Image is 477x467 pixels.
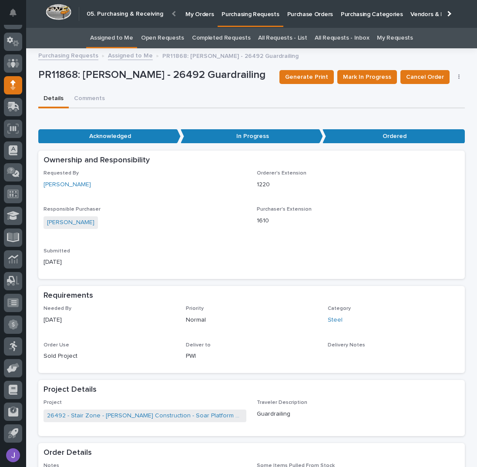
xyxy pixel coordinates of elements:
[257,400,307,405] span: Traveler Description
[44,352,175,361] p: Sold Project
[192,28,250,48] a: Completed Requests
[328,316,343,325] a: Steel
[322,129,465,144] p: Ordered
[406,73,444,81] span: Cancel Order
[400,70,450,84] button: Cancel Order
[4,446,22,464] button: users-avatar
[46,4,71,20] img: Workspace Logo
[47,218,94,227] a: [PERSON_NAME]
[4,3,22,22] button: Notifications
[11,9,22,23] div: Notifications
[38,50,98,60] a: Purchasing Requests
[186,316,318,325] p: Normal
[44,180,91,189] a: [PERSON_NAME]
[328,306,351,311] span: Category
[186,352,318,361] p: PWI
[44,448,92,458] h2: Order Details
[285,73,328,81] span: Generate Print
[38,69,272,81] p: PR11868: [PERSON_NAME] - 26492 Guardrailing
[44,316,175,325] p: [DATE]
[337,70,397,84] button: Mark In Progress
[44,385,97,395] h2: Project Details
[44,400,62,405] span: Project
[279,70,334,84] button: Generate Print
[377,28,413,48] a: My Requests
[44,343,69,348] span: Order Use
[141,28,184,48] a: Open Requests
[162,50,299,60] p: PR11868: [PERSON_NAME] - 26492 Guardrailing
[258,28,307,48] a: All Requests - List
[328,343,365,348] span: Delivery Notes
[38,90,69,108] button: Details
[44,207,101,212] span: Responsible Purchaser
[343,73,391,81] span: Mark In Progress
[181,129,323,144] p: In Progress
[186,343,211,348] span: Deliver to
[257,180,460,189] p: 1220
[257,171,306,176] span: Orderer's Extension
[90,28,133,48] a: Assigned to Me
[38,129,181,144] p: Acknowledged
[186,306,204,311] span: Priority
[257,207,312,212] span: Purchaser's Extension
[315,28,369,48] a: All Requests - Inbox
[257,216,460,225] p: 1610
[44,171,79,176] span: Requested By
[44,291,93,301] h2: Requirements
[69,90,110,108] button: Comments
[44,258,246,267] p: [DATE]
[108,50,153,60] a: Assigned to Me
[87,10,163,18] h2: 05. Purchasing & Receiving
[44,306,71,311] span: Needed By
[257,410,460,419] p: Guardrailing
[47,411,243,420] a: 26492 - Stair Zone - [PERSON_NAME] Construction - Soar Platform Stairs & Railings
[44,156,150,165] h2: Ownership and Responsibility
[44,249,70,254] span: Submitted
